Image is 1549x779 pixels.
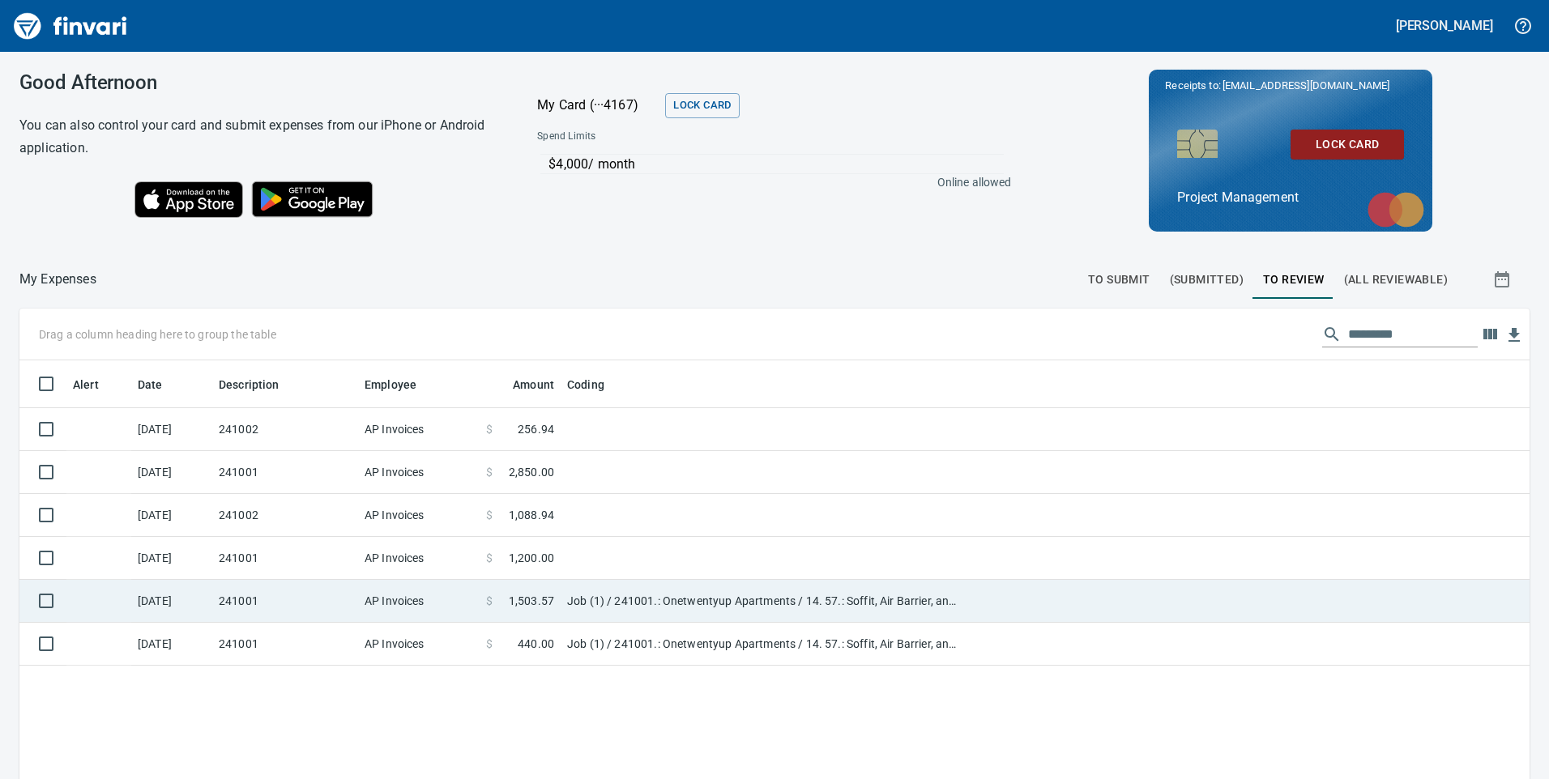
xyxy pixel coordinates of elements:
[134,181,243,218] img: Download on the App Store
[1088,270,1150,290] span: To Submit
[486,464,493,480] span: $
[19,270,96,289] p: My Expenses
[1502,323,1526,347] button: Download table
[19,270,96,289] nav: breadcrumb
[212,623,358,666] td: 241001
[1478,260,1530,299] button: Show transactions within a particular date range
[138,375,163,394] span: Date
[548,155,1003,174] p: $4,000 / month
[212,580,358,623] td: 241001
[1344,270,1448,290] span: (All Reviewable)
[358,623,480,666] td: AP Invoices
[358,451,480,494] td: AP Invoices
[509,507,554,523] span: 1,088.94
[131,408,212,451] td: [DATE]
[509,464,554,480] span: 2,850.00
[561,623,966,666] td: Job (1) / 241001.: Onetwentyup Apartments / 14. 57.: Soffit, Air Barrier, and Access Panel Fund R...
[219,375,280,394] span: Description
[212,408,358,451] td: 241002
[486,636,493,652] span: $
[10,6,131,45] img: Finvari
[358,537,480,580] td: AP Invoices
[673,96,731,115] span: Lock Card
[131,537,212,580] td: [DATE]
[537,96,659,115] p: My Card (···4167)
[665,93,739,118] button: Lock Card
[358,408,480,451] td: AP Invoices
[486,550,493,566] span: $
[131,580,212,623] td: [DATE]
[513,375,554,394] span: Amount
[486,421,493,437] span: $
[567,375,625,394] span: Coding
[131,494,212,537] td: [DATE]
[1263,270,1325,290] span: To Review
[1392,13,1497,38] button: [PERSON_NAME]
[73,375,120,394] span: Alert
[518,636,554,652] span: 440.00
[39,326,276,343] p: Drag a column heading here to group the table
[1291,130,1404,160] button: Lock Card
[509,593,554,609] span: 1,503.57
[243,172,382,226] img: Get it on Google Play
[537,129,802,145] span: Spend Limits
[73,375,99,394] span: Alert
[1396,17,1493,34] h5: [PERSON_NAME]
[365,375,437,394] span: Employee
[138,375,184,394] span: Date
[1165,78,1416,94] p: Receipts to:
[358,580,480,623] td: AP Invoices
[212,494,358,537] td: 241002
[567,375,604,394] span: Coding
[219,375,301,394] span: Description
[1304,134,1391,155] span: Lock Card
[358,494,480,537] td: AP Invoices
[518,421,554,437] span: 256.94
[19,71,497,94] h3: Good Afternoon
[492,375,554,394] span: Amount
[486,593,493,609] span: $
[131,623,212,666] td: [DATE]
[1177,188,1404,207] p: Project Management
[212,451,358,494] td: 241001
[524,174,1011,190] p: Online allowed
[1170,270,1244,290] span: (Submitted)
[1221,78,1391,93] span: [EMAIL_ADDRESS][DOMAIN_NAME]
[131,451,212,494] td: [DATE]
[19,114,497,160] h6: You can also control your card and submit expenses from our iPhone or Android application.
[509,550,554,566] span: 1,200.00
[1478,322,1502,347] button: Choose columns to display
[365,375,416,394] span: Employee
[1359,184,1432,236] img: mastercard.svg
[212,537,358,580] td: 241001
[561,580,966,623] td: Job (1) / 241001.: Onetwentyup Apartments / 14. 57.: Soffit, Air Barrier, and Access Panel Fund R...
[486,507,493,523] span: $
